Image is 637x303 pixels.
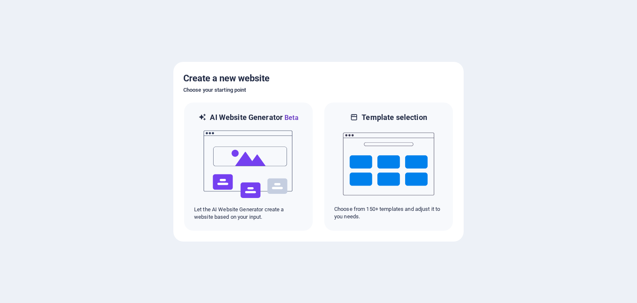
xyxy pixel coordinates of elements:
img: ai [203,123,294,206]
h6: Choose your starting point [183,85,454,95]
h5: Create a new website [183,72,454,85]
div: AI Website GeneratorBetaaiLet the AI Website Generator create a website based on your input. [183,102,314,232]
h6: Template selection [362,112,427,122]
div: Template selectionChoose from 150+ templates and adjust it to you needs. [323,102,454,232]
p: Let the AI Website Generator create a website based on your input. [194,206,303,221]
p: Choose from 150+ templates and adjust it to you needs. [334,205,443,220]
h6: AI Website Generator [210,112,298,123]
span: Beta [283,114,299,122]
